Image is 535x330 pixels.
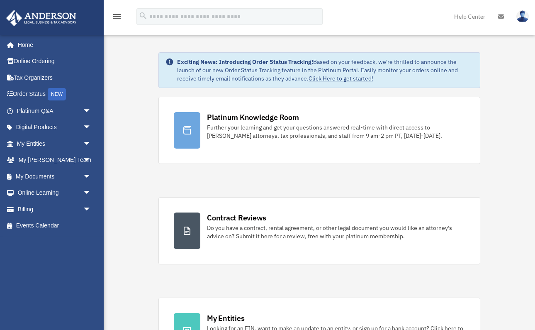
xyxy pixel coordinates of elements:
a: Contract Reviews Do you have a contract, rental agreement, or other legal document you would like... [158,197,480,264]
span: arrow_drop_down [83,168,100,185]
a: Click Here to get started! [309,75,373,82]
div: Further your learning and get your questions answered real-time with direct access to [PERSON_NAM... [207,123,465,140]
a: My Documentsarrow_drop_down [6,168,104,185]
a: Tax Organizers [6,69,104,86]
div: Based on your feedback, we're thrilled to announce the launch of our new Order Status Tracking fe... [177,58,473,83]
i: menu [112,12,122,22]
span: arrow_drop_down [83,135,100,152]
span: arrow_drop_down [83,119,100,136]
a: My [PERSON_NAME] Teamarrow_drop_down [6,152,104,169]
a: Order StatusNEW [6,86,104,103]
a: Online Learningarrow_drop_down [6,185,104,201]
strong: Exciting News: Introducing Order Status Tracking! [177,58,313,66]
a: Home [6,37,100,53]
div: My Entities [207,313,244,323]
a: Billingarrow_drop_down [6,201,104,218]
div: Do you have a contract, rental agreement, or other legal document you would like an attorney's ad... [207,224,465,240]
div: Platinum Knowledge Room [207,112,299,122]
a: Online Ordering [6,53,104,70]
div: Contract Reviews [207,213,266,223]
a: Events Calendar [6,218,104,234]
a: Platinum Q&Aarrow_drop_down [6,103,104,119]
span: arrow_drop_down [83,185,100,202]
a: My Entitiesarrow_drop_down [6,135,104,152]
span: arrow_drop_down [83,201,100,218]
span: arrow_drop_down [83,103,100,120]
div: NEW [48,88,66,100]
img: Anderson Advisors Platinum Portal [4,10,79,26]
a: Digital Productsarrow_drop_down [6,119,104,136]
img: User Pic [516,10,529,22]
a: menu [112,15,122,22]
i: search [139,11,148,20]
span: arrow_drop_down [83,152,100,169]
a: Platinum Knowledge Room Further your learning and get your questions answered real-time with dire... [158,97,480,164]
